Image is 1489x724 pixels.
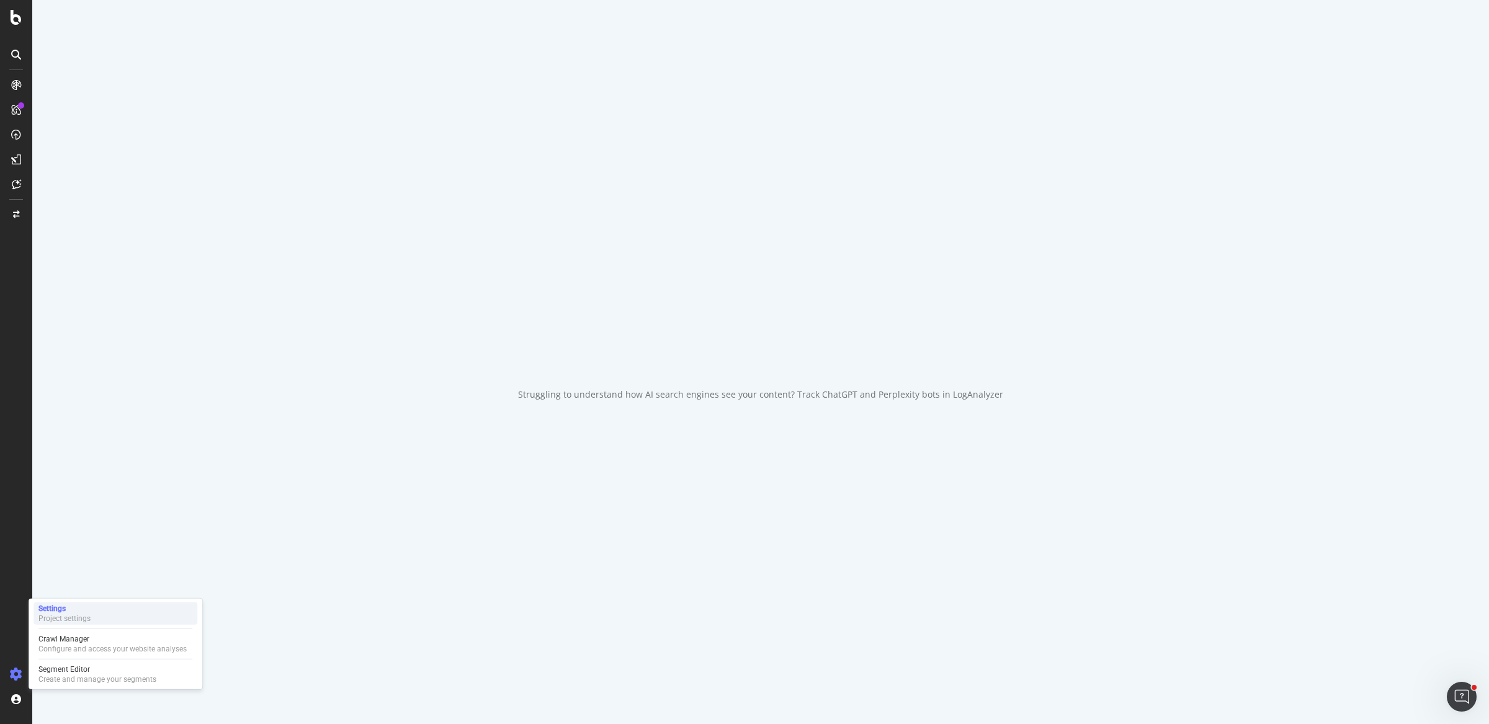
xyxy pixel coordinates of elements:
div: Configure and access your website analyses [38,644,187,654]
a: SettingsProject settings [34,602,197,625]
a: Segment EditorCreate and manage your segments [34,663,197,686]
div: Create and manage your segments [38,674,156,684]
iframe: Intercom live chat [1447,682,1477,712]
div: animation [716,324,805,369]
div: Crawl Manager [38,634,187,644]
div: Settings [38,604,91,614]
div: Project settings [38,614,91,623]
a: Crawl ManagerConfigure and access your website analyses [34,633,197,655]
div: Segment Editor [38,664,156,674]
div: Struggling to understand how AI search engines see your content? Track ChatGPT and Perplexity bot... [518,388,1003,401]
